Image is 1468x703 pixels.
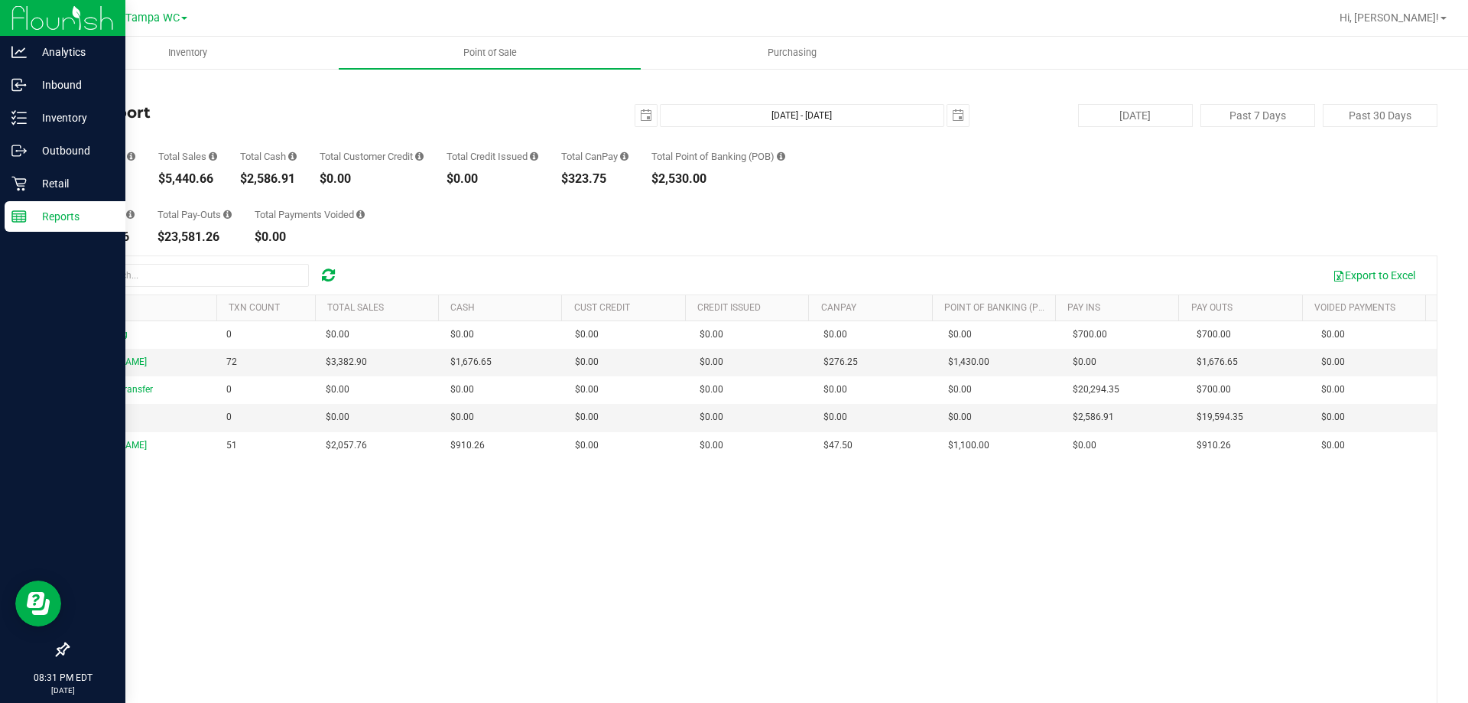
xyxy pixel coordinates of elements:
[288,151,297,161] i: Sum of all successful, non-voided cash payment transaction amounts (excluding tips and transactio...
[240,151,297,161] div: Total Cash
[635,105,657,126] span: select
[126,210,135,220] i: Sum of all cash pay-ins added to tills within the date range.
[823,438,853,453] span: $47.50
[575,327,599,342] span: $0.00
[447,173,538,185] div: $0.00
[11,110,27,125] inline-svg: Inventory
[1191,302,1233,313] a: Pay Outs
[947,105,969,126] span: select
[27,174,119,193] p: Retail
[1197,327,1231,342] span: $700.00
[575,438,599,453] span: $0.00
[1197,382,1231,397] span: $700.00
[1321,410,1345,425] span: $0.00
[777,151,785,161] i: Sum of the successful, non-voided point-of-banking payment transaction amounts, both via payment ...
[948,438,989,453] span: $1,100.00
[67,104,524,121] h4: Till Report
[823,355,858,369] span: $276.25
[700,438,723,453] span: $0.00
[530,151,538,161] i: Sum of all successful refund transaction amounts from purchase returns resulting in account credi...
[561,173,628,185] div: $323.75
[27,142,119,160] p: Outbound
[158,210,232,220] div: Total Pay-Outs
[11,44,27,60] inline-svg: Analytics
[450,410,474,425] span: $0.00
[575,382,599,397] span: $0.00
[1321,327,1345,342] span: $0.00
[1321,438,1345,453] span: $0.00
[948,382,972,397] span: $0.00
[641,37,943,69] a: Purchasing
[1321,382,1345,397] span: $0.00
[255,231,365,243] div: $0.00
[326,355,367,369] span: $3,382.90
[7,685,119,696] p: [DATE]
[1200,104,1315,127] button: Past 7 Days
[1073,355,1096,369] span: $0.00
[27,76,119,94] p: Inbound
[1314,302,1395,313] a: Voided Payments
[11,209,27,224] inline-svg: Reports
[27,207,119,226] p: Reports
[226,438,237,453] span: 51
[700,382,723,397] span: $0.00
[651,173,785,185] div: $2,530.00
[823,327,847,342] span: $0.00
[700,327,723,342] span: $0.00
[1073,382,1119,397] span: $20,294.35
[948,327,972,342] span: $0.00
[620,151,628,161] i: Sum of all successful, non-voided payment transaction amounts using CanPay (as well as manual Can...
[326,410,349,425] span: $0.00
[11,77,27,93] inline-svg: Inbound
[575,410,599,425] span: $0.00
[700,355,723,369] span: $0.00
[320,173,424,185] div: $0.00
[223,210,232,220] i: Sum of all cash pay-outs removed from tills within the date range.
[229,302,280,313] a: TXN Count
[1073,438,1096,453] span: $0.00
[1340,11,1439,24] span: Hi, [PERSON_NAME]!
[450,355,492,369] span: $1,676.65
[226,355,237,369] span: 72
[1067,302,1100,313] a: Pay Ins
[158,173,217,185] div: $5,440.66
[1321,355,1345,369] span: $0.00
[651,151,785,161] div: Total Point of Banking (POB)
[27,109,119,127] p: Inventory
[1197,355,1238,369] span: $1,676.65
[450,438,485,453] span: $910.26
[11,143,27,158] inline-svg: Outbound
[326,327,349,342] span: $0.00
[1078,104,1193,127] button: [DATE]
[450,382,474,397] span: $0.00
[574,302,630,313] a: Cust Credit
[1323,262,1425,288] button: Export to Excel
[450,327,474,342] span: $0.00
[821,302,856,313] a: CanPay
[700,410,723,425] span: $0.00
[80,264,309,287] input: Search...
[209,151,217,161] i: Sum of all successful, non-voided payment transaction amounts (excluding tips and transaction fee...
[443,46,538,60] span: Point of Sale
[148,46,228,60] span: Inventory
[327,302,384,313] a: Total Sales
[339,37,641,69] a: Point of Sale
[415,151,424,161] i: Sum of all successful, non-voided payment transaction amounts using account credit as the payment...
[561,151,628,161] div: Total CanPay
[1073,327,1107,342] span: $700.00
[320,151,424,161] div: Total Customer Credit
[447,151,538,161] div: Total Credit Issued
[226,327,232,342] span: 0
[240,173,297,185] div: $2,586.91
[1073,410,1114,425] span: $2,586.91
[450,302,475,313] a: Cash
[37,37,339,69] a: Inventory
[27,43,119,61] p: Analytics
[127,151,135,161] i: Count of all successful payment transactions, possibly including voids, refunds, and cash-back fr...
[356,210,365,220] i: Sum of all voided payment transaction amounts (excluding tips and transaction fees) within the da...
[948,355,989,369] span: $1,430.00
[226,410,232,425] span: 0
[823,410,847,425] span: $0.00
[823,382,847,397] span: $0.00
[697,302,761,313] a: Credit Issued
